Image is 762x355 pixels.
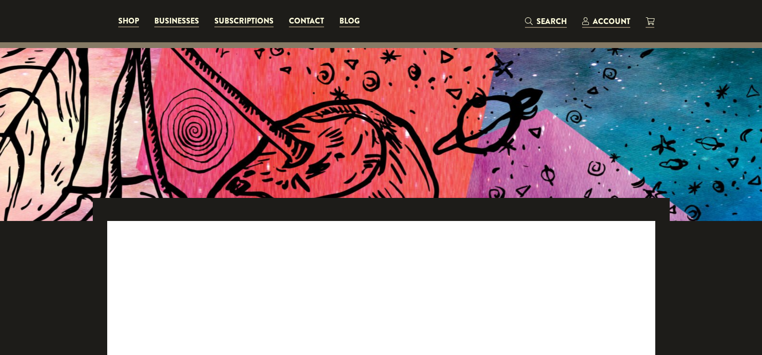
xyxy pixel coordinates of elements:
span: Shop [118,15,139,27]
span: Businesses [154,15,199,27]
a: Shop [111,13,147,29]
span: Account [593,16,630,27]
span: Subscriptions [214,15,274,27]
span: Blog [339,15,360,27]
span: Search [537,16,567,27]
span: Contact [289,15,324,27]
a: Search [517,13,575,29]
